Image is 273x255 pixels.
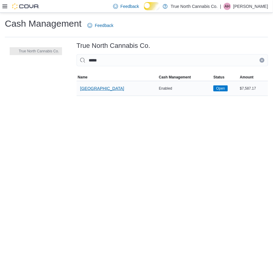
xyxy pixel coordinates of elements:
p: | [220,3,221,10]
input: This is a search bar. As you type, the results lower in the page will automatically filter. [77,54,268,66]
input: Dark Mode [144,2,160,10]
span: Open [216,86,225,91]
span: Name [78,75,88,80]
p: [PERSON_NAME] [233,3,268,10]
a: Feedback [85,19,116,31]
h3: True North Cannabis Co. [77,42,150,49]
button: Status [212,74,238,81]
button: Clear input [260,58,265,63]
img: Cova [12,3,39,9]
button: [GEOGRAPHIC_DATA] [78,82,127,94]
div: Enabled [158,85,212,92]
a: Feedback [111,0,141,12]
button: Name [77,74,158,81]
span: Amount [240,75,254,80]
h1: Cash Management [5,18,81,30]
span: Cash Management [159,75,191,80]
span: Open [213,85,228,91]
span: Dark Mode [144,10,144,11]
button: Amount [239,74,268,81]
div: $7,587.17 [239,85,268,92]
span: AH [225,3,230,10]
p: True North Cannabis Co. [171,3,218,10]
button: Cash Management [158,74,212,81]
span: Feedback [95,22,113,28]
span: Feedback [120,3,139,9]
div: Alex Hutchings [224,3,231,10]
span: Status [213,75,225,80]
span: [GEOGRAPHIC_DATA] [80,85,124,91]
